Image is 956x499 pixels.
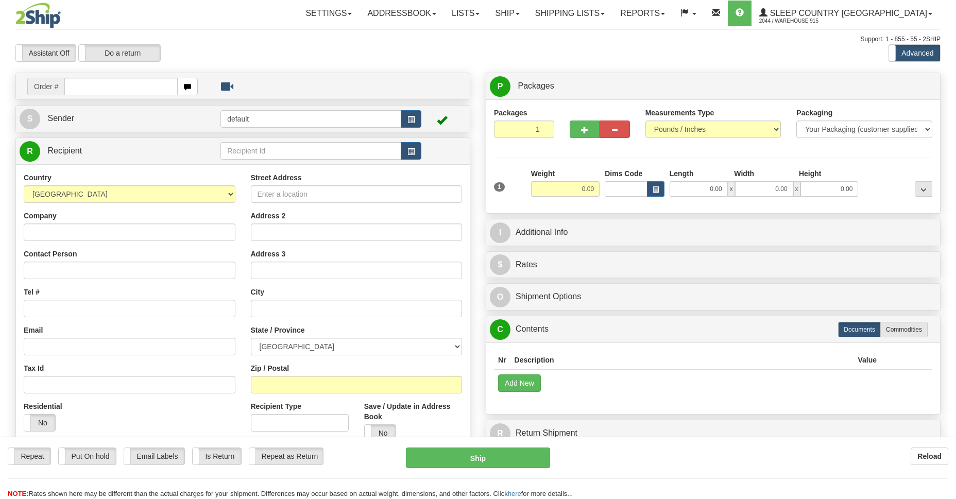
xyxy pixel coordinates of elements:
[490,423,936,444] a: RReturn Shipment
[527,1,612,26] a: Shipping lists
[364,401,462,422] label: Save / Update in Address Book
[932,197,955,302] iframe: chat widget
[796,108,832,118] label: Packaging
[360,1,444,26] a: Addressbook
[15,35,941,44] div: Support: 1 - 855 - 55 - 2SHIP
[670,168,694,179] label: Length
[490,222,936,243] a: IAdditional Info
[490,423,510,444] span: R
[193,448,241,464] label: Is Return
[24,325,43,335] label: Email
[365,425,396,441] label: No
[20,109,40,129] span: S
[251,325,305,335] label: State / Province
[79,45,160,61] label: Do a return
[298,1,360,26] a: Settings
[508,490,521,497] a: here
[799,168,822,179] label: Height
[490,286,936,307] a: OShipment Options
[612,1,673,26] a: Reports
[251,249,286,259] label: Address 3
[531,168,555,179] label: Weight
[752,1,940,26] a: Sleep Country [GEOGRAPHIC_DATA] 2044 / Warehouse 915
[793,181,800,197] span: x
[728,181,735,197] span: x
[444,1,487,26] a: Lists
[767,9,927,18] span: Sleep Country [GEOGRAPHIC_DATA]
[490,287,510,307] span: O
[498,374,541,392] button: Add New
[20,141,40,162] span: R
[406,448,550,468] button: Ship
[47,146,82,155] span: Recipient
[917,452,942,460] b: Reload
[605,168,642,179] label: Dims Code
[494,108,527,118] label: Packages
[734,168,754,179] label: Width
[24,415,55,431] label: No
[494,351,510,370] th: Nr
[24,287,40,297] label: Tel #
[27,78,64,95] span: Order #
[59,448,116,464] label: Put On hold
[853,351,881,370] th: Value
[249,448,323,464] label: Repeat as Return
[251,363,289,373] label: Zip / Postal
[490,222,510,243] span: I
[24,211,57,221] label: Company
[915,181,932,197] div: ...
[47,114,74,123] span: Sender
[490,76,936,97] a: P Packages
[490,319,510,340] span: C
[880,322,928,337] label: Commodities
[911,448,948,465] button: Reload
[494,182,505,192] span: 1
[251,211,286,221] label: Address 2
[490,254,936,276] a: $Rates
[15,3,61,28] img: logo2044.jpg
[8,490,28,497] span: NOTE:
[251,401,302,411] label: Recipient Type
[124,448,184,464] label: Email Labels
[251,287,264,297] label: City
[510,351,854,370] th: Description
[251,173,302,183] label: Street Address
[20,141,198,162] a: R Recipient
[490,254,510,275] span: $
[889,45,940,61] label: Advanced
[24,363,44,373] label: Tax Id
[518,81,554,90] span: Packages
[24,401,62,411] label: Residential
[838,322,881,337] label: Documents
[16,45,76,61] label: Assistant Off
[220,110,401,128] input: Sender Id
[8,448,50,464] label: Repeat
[251,185,463,203] input: Enter a location
[487,1,527,26] a: Ship
[220,142,401,160] input: Recipient Id
[645,108,714,118] label: Measurements Type
[759,16,836,26] span: 2044 / Warehouse 915
[24,173,52,183] label: Country
[490,76,510,97] span: P
[490,319,936,340] a: CContents
[20,108,220,129] a: S Sender
[24,249,77,259] label: Contact Person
